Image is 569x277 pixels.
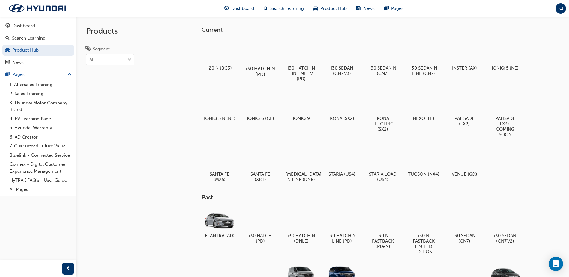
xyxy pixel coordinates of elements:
span: news-icon [5,60,10,65]
a: KONA ELECTRIC (SX2) [365,88,401,134]
a: NEXO (FE) [406,88,442,123]
span: Pages [391,5,403,12]
span: down-icon [127,56,132,64]
a: i30 HATCH N LINE (PD) [324,206,360,246]
span: car-icon [313,5,318,12]
a: STARIA (US4) [324,144,360,179]
a: IONIQ 9 [283,88,319,123]
a: INSTER (AX) [446,38,482,73]
h5: IONIQ 5 N (NE) [204,116,235,121]
h2: Products [86,26,134,36]
a: 1. Aftersales Training [7,80,74,89]
a: 4. EV Learning Page [7,114,74,124]
h5: PALISADE (LX2) [449,116,480,127]
button: Pages [2,69,74,80]
h5: STARIA LOAD (US4) [367,171,399,182]
h5: IONIQ 6 (CE) [245,116,276,121]
h3: Past [202,194,542,201]
a: i30 N FASTBACK LIMITED EDITION [406,206,442,257]
h5: IONIQ 9 [286,116,317,121]
a: [MEDICAL_DATA] N LINE (DN8) [283,144,319,184]
a: 7. Guaranteed Future Value [7,141,74,151]
a: IONIQ 6 (CE) [242,88,278,123]
div: Segment [93,46,110,52]
div: News [12,59,24,66]
a: All Pages [7,185,74,194]
a: PALISADE (LX3) - COMING SOON [487,88,523,139]
a: pages-iconPages [379,2,408,15]
h5: [MEDICAL_DATA] N LINE (DN8) [286,171,317,182]
a: 3. Hyundai Motor Company Brand [7,98,74,114]
span: Search Learning [270,5,304,12]
a: i20 N (BC3) [202,38,238,73]
h5: i30 HATCH N (PD) [244,66,277,77]
a: news-iconNews [352,2,379,15]
a: IONIQ 5 (NE) [487,38,523,73]
a: SANTA FE (MX5) [202,144,238,184]
span: search-icon [264,5,268,12]
a: i30 SEDAN N (CN7) [365,38,401,78]
h5: SANTA FE (MX5) [204,171,235,182]
h5: TUCSON (NX4) [408,171,439,177]
a: 6. AD Creator [7,133,74,142]
span: guage-icon [224,5,229,12]
button: DashboardSearch LearningProduct HubNews [2,19,74,69]
a: ELANTRA (AD) [202,206,238,241]
h5: i30 SEDAN N (CN7) [367,65,399,76]
span: News [363,5,375,12]
span: search-icon [5,36,10,41]
a: STARIA LOAD (US4) [365,144,401,184]
div: Pages [12,71,25,78]
span: Dashboard [231,5,254,12]
span: car-icon [5,48,10,53]
span: pages-icon [384,5,389,12]
a: Search Learning [2,33,74,44]
a: i30 N FASTBACK (PDeN) [365,206,401,252]
h5: VENUE (QX) [449,171,480,177]
a: IONIQ 5 N (NE) [202,88,238,123]
div: Dashboard [12,22,35,29]
h5: KONA (SX2) [326,116,358,121]
a: i30 HATCH N (DNLE) [283,206,319,246]
span: guage-icon [5,23,10,29]
a: i30 SEDAN (CN7.V2) [487,206,523,246]
span: Product Hub [320,5,347,12]
span: pages-icon [5,72,10,77]
a: Connex - Digital Customer Experience Management [7,160,74,176]
h5: i30 N FASTBACK (PDeN) [367,233,399,249]
h5: i30 HATCH N LINE (PD) [326,233,358,244]
a: PALISADE (LX2) [446,88,482,129]
a: guage-iconDashboard [220,2,259,15]
span: KJ [558,5,563,12]
a: search-iconSearch Learning [259,2,309,15]
h5: i30 SEDAN (CN7.V3) [326,65,358,76]
h5: INSTER (AX) [449,65,480,71]
h5: i30 HATCH N (DNLE) [286,233,317,244]
a: 2. Sales Training [7,89,74,98]
img: Trak [3,2,72,15]
h5: IONIQ 5 (NE) [490,65,521,71]
a: KONA (SX2) [324,88,360,123]
h5: i30 HATCH N LINE MHEV (PD) [286,65,317,82]
div: All [89,56,94,63]
a: Product Hub [2,45,74,56]
span: up-icon [67,71,72,79]
h5: i30 N FASTBACK LIMITED EDITION [408,233,439,255]
h5: STARIA (US4) [326,171,358,177]
span: news-icon [356,5,361,12]
div: Open Intercom Messenger [549,257,563,271]
div: Search Learning [12,35,46,42]
a: HyTRAK FAQ's - User Guide [7,176,74,185]
h5: i20 N (BC3) [204,65,235,71]
h5: i30 SEDAN (CN7.V2) [490,233,521,244]
a: SANTA FE (XRT) [242,144,278,184]
h5: PALISADE (LX3) - COMING SOON [490,116,521,137]
a: car-iconProduct Hub [309,2,352,15]
h5: i30 HATCH (PD) [245,233,276,244]
h5: i30 SEDAN N LINE (CN7) [408,65,439,76]
button: KJ [556,3,566,14]
a: i30 SEDAN N LINE (CN7) [406,38,442,78]
h5: KONA ELECTRIC (SX2) [367,116,399,132]
h5: SANTA FE (XRT) [245,171,276,182]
